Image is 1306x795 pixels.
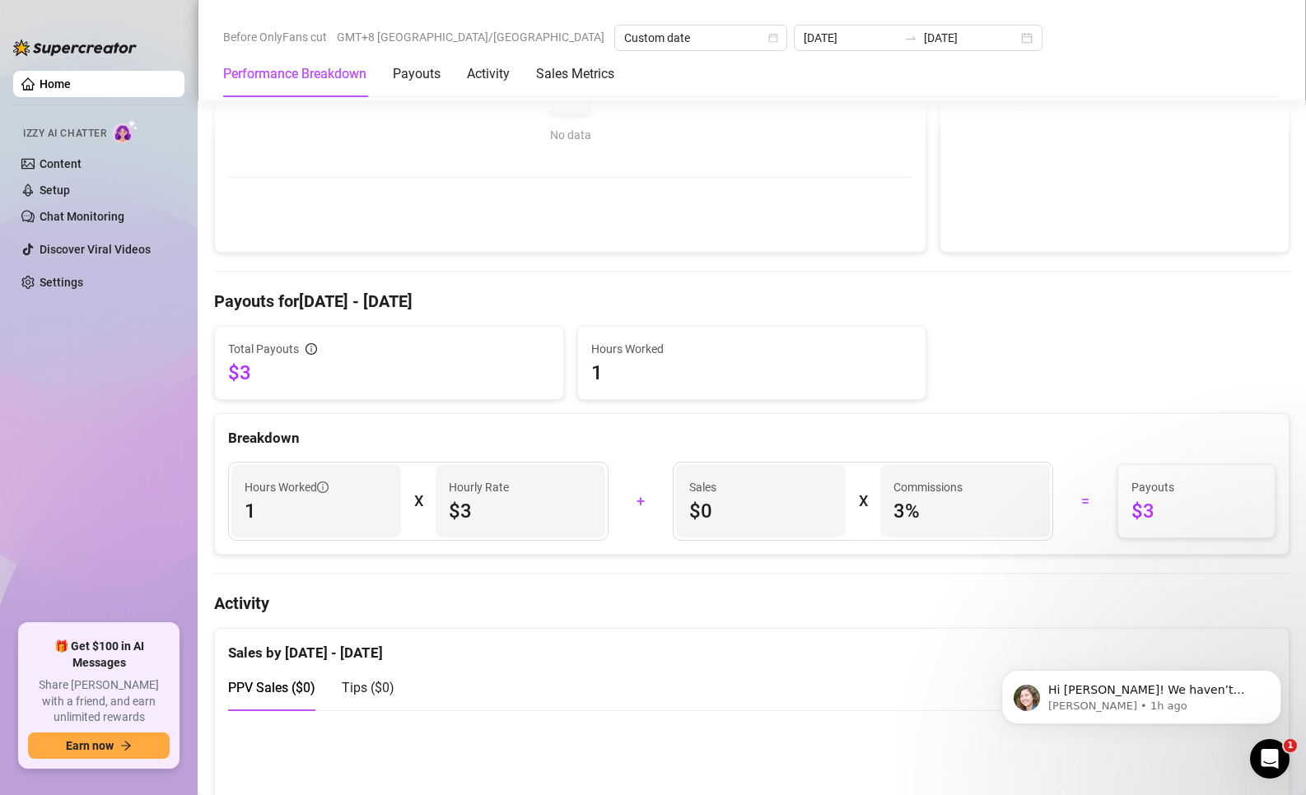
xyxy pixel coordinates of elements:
img: logo-BBDzfeDw.svg [13,40,137,56]
span: calendar [768,33,778,43]
img: AI Chatter [113,119,138,143]
span: $0 [689,498,833,524]
span: 1 [591,360,913,386]
a: Content [40,157,82,170]
div: X [859,488,867,514]
span: Hours Worked [245,478,329,496]
div: Breakdown [228,427,1276,449]
a: Chat Monitoring [40,210,124,223]
span: Custom date [624,26,777,50]
div: No data [245,126,896,144]
span: GMT+8 [GEOGRAPHIC_DATA]/[GEOGRAPHIC_DATA] [337,25,604,49]
a: Setup [40,184,70,197]
a: Home [40,77,71,91]
span: PPV Sales ( $0 ) [228,680,315,695]
span: Total Payouts [228,340,299,358]
span: Earn now [66,739,114,752]
button: Earn nowarrow-right [28,732,170,759]
span: Before OnlyFans cut [223,25,327,49]
span: 🎁 Get $100 in AI Messages [28,639,170,671]
span: to [904,31,917,44]
span: $3 [449,498,592,524]
span: info-circle [317,481,329,493]
input: Start date [804,29,898,47]
h4: Activity [214,592,1290,615]
input: End date [924,29,1018,47]
span: $3 [228,360,550,386]
span: info-circle [306,343,317,355]
span: Payouts [1131,478,1262,496]
span: 3 % [893,498,1037,524]
a: Discover Viral Videos [40,243,151,256]
div: = [1063,488,1108,514]
h4: Payouts for [DATE] - [DATE] [214,290,1290,313]
div: Performance Breakdown [223,64,366,84]
span: 1 [245,498,388,524]
span: Hours Worked [591,340,913,358]
span: $3 [1131,498,1262,524]
div: Sales by [DATE] - [DATE] [228,629,1276,664]
span: 1 [1284,739,1297,752]
div: Payouts [393,64,441,84]
article: Hourly Rate [449,478,509,496]
a: Settings [40,276,83,289]
span: swap-right [904,31,917,44]
span: Tips ( $0 ) [342,680,394,695]
div: X [414,488,422,514]
article: Commissions [893,478,963,496]
span: Sales [689,478,833,496]
div: Activity [467,64,510,84]
iframe: Intercom live chat [1250,739,1290,779]
span: Share [PERSON_NAME] with a friend, and earn unlimited rewards [28,677,170,726]
span: arrow-right [120,740,132,751]
div: + [618,488,663,514]
div: Sales Metrics [536,64,614,84]
span: Izzy AI Chatter [23,126,106,142]
iframe: Intercom notifications message [977,635,1306,751]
